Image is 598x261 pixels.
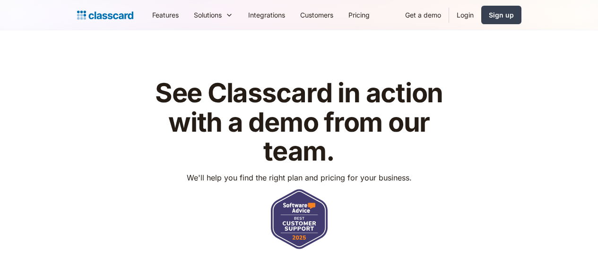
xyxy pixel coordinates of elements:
[398,4,449,26] a: Get a demo
[77,9,133,22] a: Logo
[241,4,293,26] a: Integrations
[155,77,443,167] strong: See Classcard in action with a demo from our team.
[194,10,222,20] div: Solutions
[293,4,341,26] a: Customers
[341,4,377,26] a: Pricing
[481,6,521,24] a: Sign up
[449,4,481,26] a: Login
[145,4,186,26] a: Features
[489,10,514,20] div: Sign up
[187,172,412,183] p: We'll help you find the right plan and pricing for your business.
